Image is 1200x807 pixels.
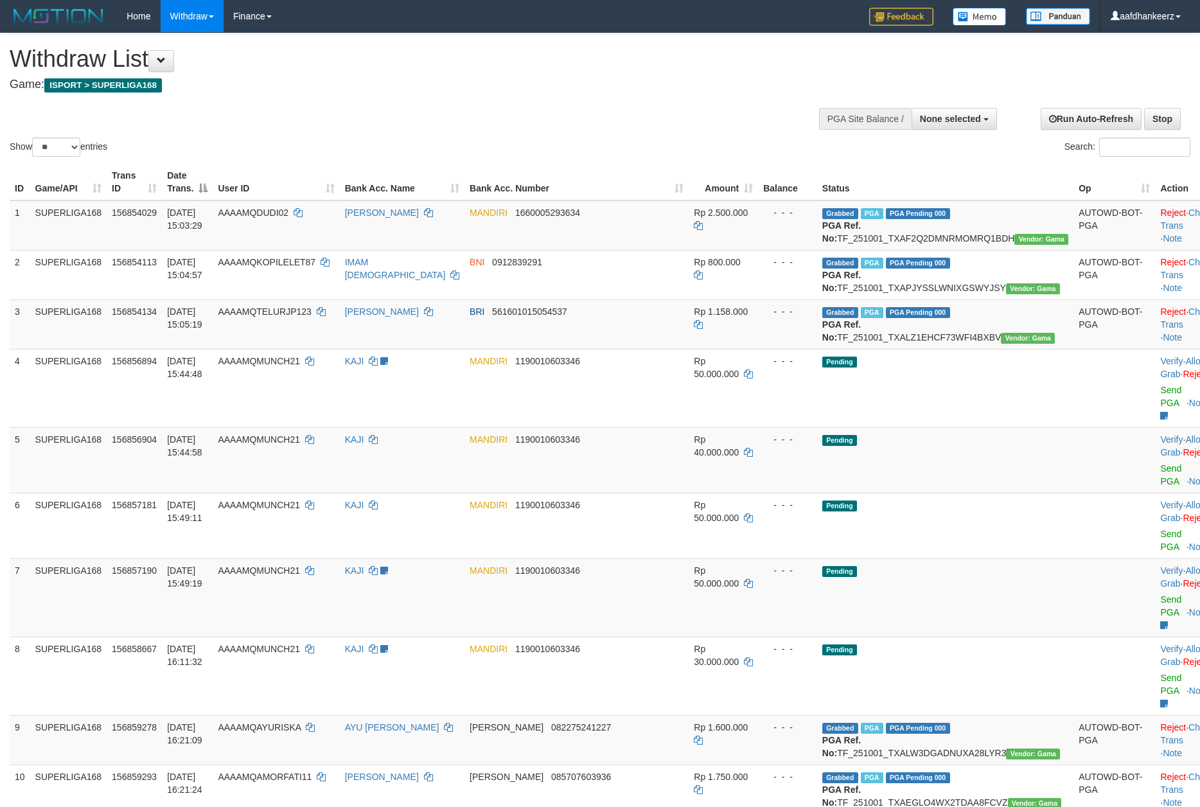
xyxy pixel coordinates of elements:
[763,721,812,734] div: - - -
[470,356,507,366] span: MANDIRI
[920,114,981,124] span: None selected
[819,108,912,130] div: PGA Site Balance /
[886,723,950,734] span: PGA Pending
[470,644,507,654] span: MANDIRI
[10,6,107,26] img: MOTION_logo.png
[1163,748,1182,758] a: Note
[861,208,883,219] span: Marked by aafsoycanthlai
[1073,250,1155,299] td: AUTOWD-BOT-PGA
[694,257,740,267] span: Rp 800.000
[1160,529,1181,552] a: Send PGA
[515,434,580,445] span: Copy 1190010603346 to clipboard
[763,564,812,577] div: - - -
[345,434,364,445] a: KAJI
[470,208,507,218] span: MANDIRI
[345,208,419,218] a: [PERSON_NAME]
[515,356,580,366] span: Copy 1190010603346 to clipboard
[345,306,419,317] a: [PERSON_NAME]
[886,307,950,318] span: PGA Pending
[694,500,739,523] span: Rp 50.000.000
[10,200,30,251] td: 1
[763,643,812,655] div: - - -
[1073,299,1155,349] td: AUTOWD-BOT-PGA
[1006,749,1060,759] span: Vendor URL: https://trx31.1velocity.biz
[10,46,787,72] h1: Withdraw List
[1001,333,1055,344] span: Vendor URL: https://trx31.1velocity.biz
[763,305,812,318] div: - - -
[112,772,157,782] span: 156859293
[822,723,858,734] span: Grabbed
[515,208,580,218] span: Copy 1660005293634 to clipboard
[694,434,739,457] span: Rp 40.000.000
[1160,565,1183,576] a: Verify
[817,250,1073,299] td: TF_251001_TXAPJYSSLWNIXGSWYJSY
[30,493,107,558] td: SUPERLIGA168
[112,644,157,654] span: 156858667
[1160,356,1183,366] a: Verify
[822,307,858,318] span: Grabbed
[345,500,364,510] a: KAJI
[218,208,288,218] span: AAAAMQDUDI02
[515,500,580,510] span: Copy 1190010603346 to clipboard
[470,772,543,782] span: [PERSON_NAME]
[30,349,107,427] td: SUPERLIGA168
[470,257,484,267] span: BNI
[822,566,857,577] span: Pending
[953,8,1007,26] img: Button%20Memo.svg
[763,770,812,783] div: - - -
[515,565,580,576] span: Copy 1190010603346 to clipboard
[763,256,812,269] div: - - -
[112,434,157,445] span: 156856904
[340,164,464,200] th: Bank Acc. Name: activate to sort column ascending
[30,637,107,715] td: SUPERLIGA168
[1006,283,1060,294] span: Vendor URL: https://trx31.1velocity.biz
[10,427,30,493] td: 5
[470,306,484,317] span: BRI
[763,355,812,368] div: - - -
[345,356,364,366] a: KAJI
[1041,108,1142,130] a: Run Auto-Refresh
[167,434,202,457] span: [DATE] 15:44:58
[345,565,364,576] a: KAJI
[1160,500,1183,510] a: Verify
[861,772,883,783] span: Marked by aafheankoy
[167,208,202,231] span: [DATE] 15:03:29
[1160,644,1183,654] a: Verify
[763,499,812,511] div: - - -
[822,357,857,368] span: Pending
[10,493,30,558] td: 6
[1014,234,1068,245] span: Vendor URL: https://trx31.1velocity.biz
[112,257,157,267] span: 156854113
[470,500,507,510] span: MANDIRI
[345,644,364,654] a: KAJI
[167,565,202,589] span: [DATE] 15:49:19
[1160,772,1186,782] a: Reject
[886,772,950,783] span: PGA Pending
[1026,8,1090,25] img: panduan.png
[10,250,30,299] td: 2
[763,433,812,446] div: - - -
[1160,673,1181,696] a: Send PGA
[822,735,861,758] b: PGA Ref. No:
[763,206,812,219] div: - - -
[167,644,202,667] span: [DATE] 16:11:32
[1163,283,1182,293] a: Note
[10,137,107,157] label: Show entries
[1064,137,1190,157] label: Search:
[30,299,107,349] td: SUPERLIGA168
[218,356,300,366] span: AAAAMQMUNCH21
[1099,137,1190,157] input: Search:
[10,349,30,427] td: 4
[1144,108,1181,130] a: Stop
[30,200,107,251] td: SUPERLIGA168
[822,501,857,511] span: Pending
[822,208,858,219] span: Grabbed
[1073,200,1155,251] td: AUTOWD-BOT-PGA
[1160,594,1181,617] a: Send PGA
[869,8,933,26] img: Feedback.jpg
[30,427,107,493] td: SUPERLIGA168
[1160,434,1183,445] a: Verify
[912,108,997,130] button: None selected
[10,637,30,715] td: 8
[30,715,107,765] td: SUPERLIGA168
